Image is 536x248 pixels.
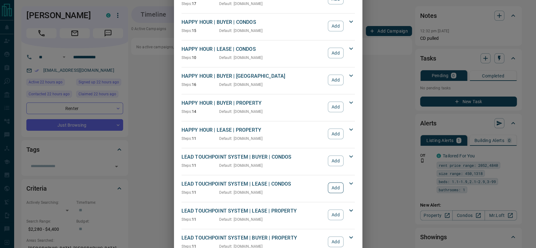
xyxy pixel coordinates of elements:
[181,217,192,222] span: Steps:
[181,29,192,33] span: Steps:
[328,75,343,85] button: Add
[181,126,325,134] p: HAPPY HOUR | LEASE | PROPERTY
[181,125,355,143] div: HAPPY HOUR | LEASE | PROPERTYSteps:11Default: [DOMAIN_NAME]Add
[219,217,263,222] p: Default : [DOMAIN_NAME]
[181,217,219,222] p: 11
[181,163,192,168] span: Steps:
[219,136,263,141] p: Default : [DOMAIN_NAME]
[181,109,219,114] p: 14
[328,236,343,247] button: Add
[181,18,325,26] p: HAPPY HOUR | BUYER | CONDOS
[181,234,325,242] p: LEAD TOUCHPOINT SYSTEM | BUYER | PROPERTY
[181,71,355,89] div: HAPPY HOUR | BUYER | [GEOGRAPHIC_DATA]Steps:16Default: [DOMAIN_NAME]Add
[181,72,325,80] p: HAPPY HOUR | BUYER | [GEOGRAPHIC_DATA]
[219,28,263,34] p: Default : [DOMAIN_NAME]
[181,44,355,62] div: HAPPY HOUR | LEASE | CONDOSSteps:10Default: [DOMAIN_NAME]Add
[181,55,192,60] span: Steps:
[181,179,355,197] div: LEAD TOUCHPOINT SYSTEM | LEASE | CONDOSSteps:11Default: [DOMAIN_NAME]Add
[181,180,325,188] p: LEAD TOUCHPOINT SYSTEM | LEASE | CONDOS
[328,156,343,166] button: Add
[181,55,219,61] p: 10
[219,163,263,168] p: Default : [DOMAIN_NAME]
[181,98,355,116] div: HAPPY HOUR | BUYER | PROPERTYSteps:14Default: [DOMAIN_NAME]Add
[181,99,325,107] p: HAPPY HOUR | BUYER | PROPERTY
[181,28,219,34] p: 15
[181,17,355,35] div: HAPPY HOUR | BUYER | CONDOSSteps:15Default: [DOMAIN_NAME]Add
[328,21,343,31] button: Add
[328,102,343,112] button: Add
[181,153,325,161] p: LEAD TOUCHPOINT SYSTEM | BUYER | CONDOS
[181,136,219,141] p: 11
[181,207,325,215] p: LEAD TOUCHPOINT SYSTEM | LEASE | PROPERTY
[328,182,343,193] button: Add
[219,190,263,195] p: Default : [DOMAIN_NAME]
[219,82,263,87] p: Default : [DOMAIN_NAME]
[181,136,192,141] span: Steps:
[181,152,355,170] div: LEAD TOUCHPOINT SYSTEM | BUYER | CONDOSSteps:11Default: [DOMAIN_NAME]Add
[181,82,219,87] p: 16
[181,190,192,195] span: Steps:
[181,109,192,114] span: Steps:
[181,1,219,7] p: 17
[219,1,263,7] p: Default : [DOMAIN_NAME]
[181,190,219,195] p: 11
[181,45,325,53] p: HAPPY HOUR | LEASE | CONDOS
[181,82,192,87] span: Steps:
[181,206,355,224] div: LEAD TOUCHPOINT SYSTEM | LEASE | PROPERTYSteps:11Default: [DOMAIN_NAME]Add
[328,209,343,220] button: Add
[181,2,192,6] span: Steps:
[219,109,263,114] p: Default : [DOMAIN_NAME]
[219,55,263,61] p: Default : [DOMAIN_NAME]
[181,163,219,168] p: 11
[328,48,343,58] button: Add
[328,129,343,139] button: Add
